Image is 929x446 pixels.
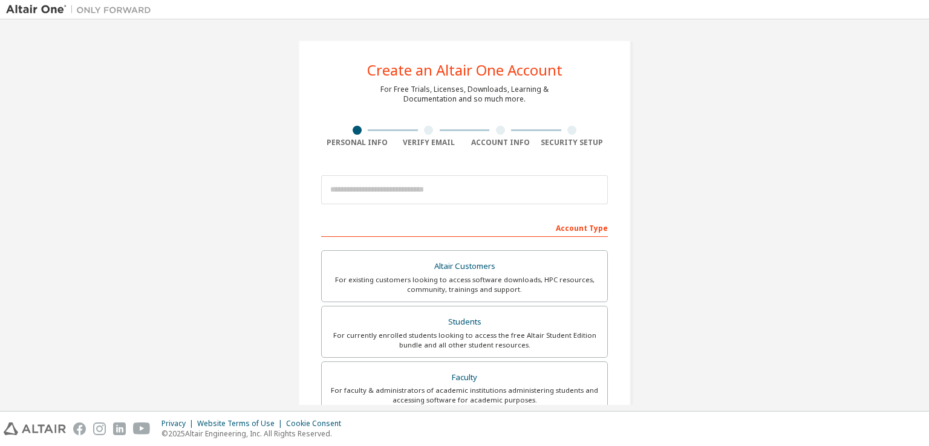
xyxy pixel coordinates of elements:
[329,314,600,331] div: Students
[329,331,600,350] div: For currently enrolled students looking to access the free Altair Student Edition bundle and all ...
[161,428,348,439] p: © 2025 Altair Engineering, Inc. All Rights Reserved.
[73,422,86,435] img: facebook.svg
[113,422,126,435] img: linkedin.svg
[367,63,562,77] div: Create an Altair One Account
[161,419,197,428] div: Privacy
[380,85,549,104] div: For Free Trials, Licenses, Downloads, Learning & Documentation and so much more.
[133,422,151,435] img: youtube.svg
[536,138,608,147] div: Security Setup
[321,138,393,147] div: Personal Info
[329,275,600,294] div: For existing customers looking to access software downloads, HPC resources, community, trainings ...
[329,258,600,275] div: Altair Customers
[197,419,286,428] div: Website Terms of Use
[321,218,608,237] div: Account Type
[6,4,157,16] img: Altair One
[393,138,465,147] div: Verify Email
[4,422,66,435] img: altair_logo.svg
[329,369,600,386] div: Faculty
[329,386,600,405] div: For faculty & administrators of academic institutions administering students and accessing softwa...
[286,419,348,428] div: Cookie Consent
[93,422,106,435] img: instagram.svg
[464,138,536,147] div: Account Info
